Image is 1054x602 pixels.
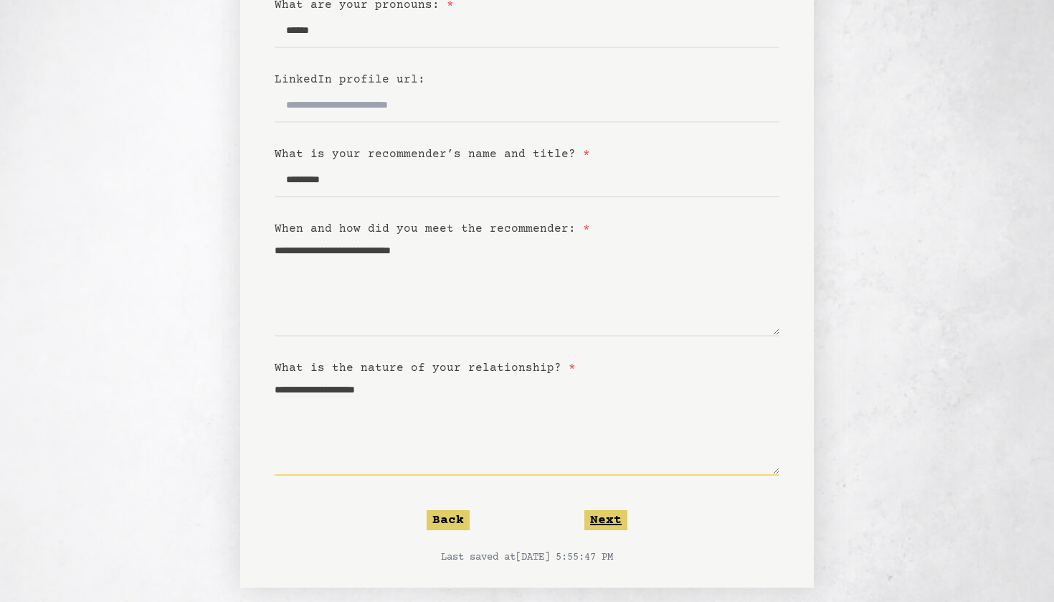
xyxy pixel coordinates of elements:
[275,222,590,235] label: When and how did you meet the recommender:
[275,148,590,161] label: What is your recommender’s name and title?
[584,510,627,530] button: Next
[275,550,779,565] p: Last saved at [DATE] 5:55:47 PM
[275,362,576,375] label: What is the nature of your relationship?
[275,73,425,86] label: LinkedIn profile url:
[427,510,470,530] button: Back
